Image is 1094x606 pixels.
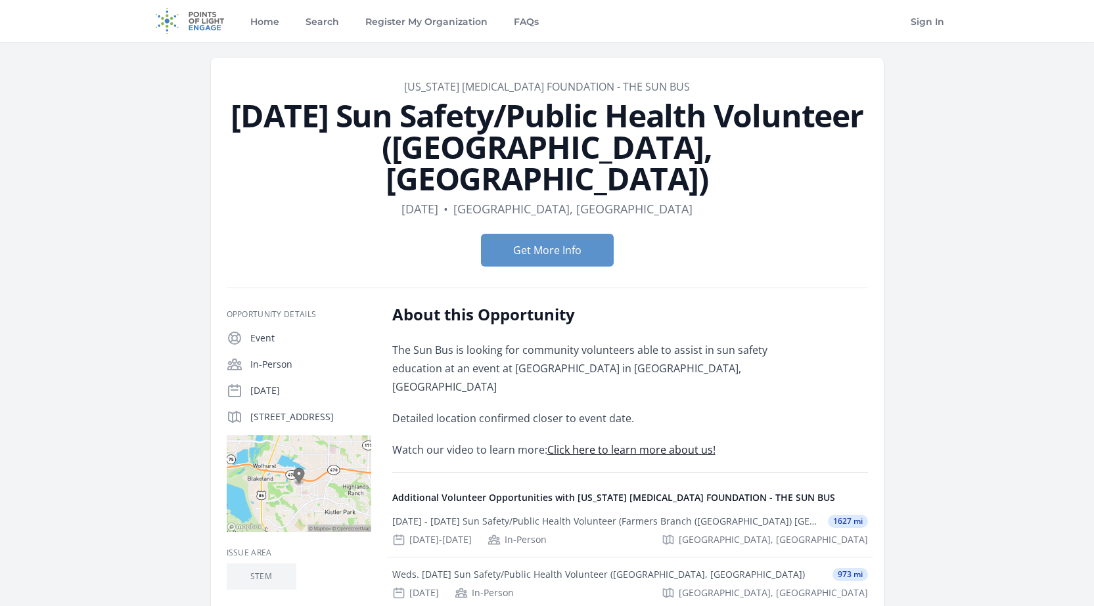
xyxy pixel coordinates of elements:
[481,234,614,267] button: Get More Info
[832,568,868,581] span: 973 mi
[392,304,777,325] h2: About this Opportunity
[444,200,448,218] div: •
[392,515,823,528] div: [DATE] - [DATE] Sun Safety/Public Health Volunteer (Farmers Branch ([GEOGRAPHIC_DATA]) [GEOGRAPHI...
[227,100,868,194] h1: [DATE] Sun Safety/Public Health Volunteer ([GEOGRAPHIC_DATA], [GEOGRAPHIC_DATA])
[392,533,472,546] div: [DATE]-[DATE]
[401,200,438,218] dd: [DATE]
[387,504,873,557] a: [DATE] - [DATE] Sun Safety/Public Health Volunteer (Farmers Branch ([GEOGRAPHIC_DATA]) [GEOGRAPHI...
[250,332,371,345] p: Event
[828,515,868,528] span: 1627 mi
[392,409,777,427] p: Detailed location confirmed closer to event date.
[547,443,716,457] a: Click here to learn more about us!
[392,341,777,396] p: The Sun Bus is looking for community volunteers able to assist in sun safety education at an even...
[250,358,371,371] p: In-Person
[455,586,514,599] div: In-Person
[392,568,805,581] div: Weds. [DATE] Sun Safety/Public Health Volunteer ([GEOGRAPHIC_DATA], [GEOGRAPHIC_DATA])
[227,435,371,532] img: Map
[392,491,868,504] h4: Additional Volunteer Opportunities with [US_STATE] [MEDICAL_DATA] FOUNDATION - THE SUN BUS
[392,586,439,599] div: [DATE]
[227,309,371,320] h3: Opportunity Details
[679,586,868,599] span: [GEOGRAPHIC_DATA], [GEOGRAPHIC_DATA]
[227,548,371,558] h3: Issue area
[488,533,547,546] div: In-Person
[250,384,371,397] p: [DATE]
[392,441,777,459] p: Watch our video to learn more:
[679,533,868,546] span: [GEOGRAPHIC_DATA], [GEOGRAPHIC_DATA]
[250,410,371,423] p: [STREET_ADDRESS]
[227,563,296,590] li: STEM
[453,200,693,218] dd: [GEOGRAPHIC_DATA], [GEOGRAPHIC_DATA]
[404,79,690,94] a: [US_STATE] [MEDICAL_DATA] FOUNDATION - THE SUN BUS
